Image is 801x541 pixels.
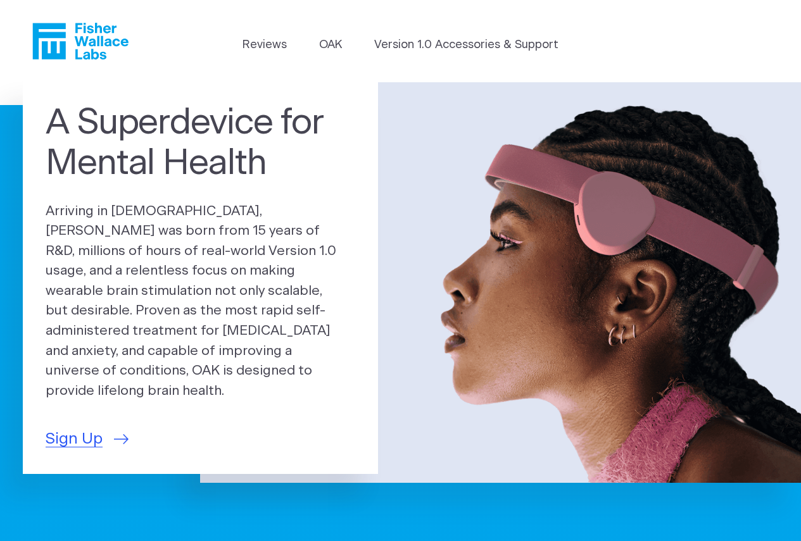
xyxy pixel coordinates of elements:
h1: A Superdevice for Mental Health [46,103,355,184]
p: Arriving in [DEMOGRAPHIC_DATA], [PERSON_NAME] was born from 15 years of R&D, millions of hours of... [46,201,355,401]
a: OAK [319,37,342,54]
a: Fisher Wallace [32,23,129,59]
span: Sign Up [46,428,103,451]
a: Sign Up [46,428,129,451]
a: Reviews [243,37,287,54]
a: Version 1.0 Accessories & Support [374,37,558,54]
